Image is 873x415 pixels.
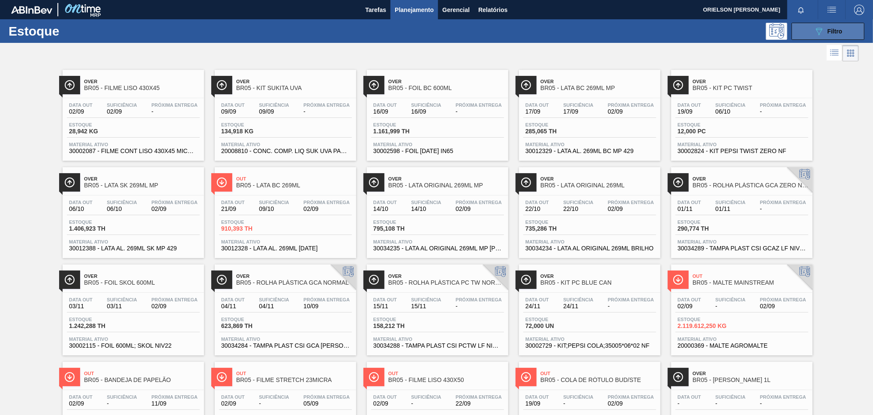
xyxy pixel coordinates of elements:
span: Data out [69,102,93,108]
span: Gerencial [442,5,470,15]
span: 910,393 TH [221,226,281,232]
span: Próxima Entrega [456,394,502,400]
span: BR05 - FILME LISO 430X45 [84,85,200,91]
span: 24/11 [563,303,593,310]
span: Over [388,79,504,84]
span: Over [84,176,200,181]
span: 134,918 KG [221,128,281,135]
span: BR05 - KIT PC TWIST [693,85,808,91]
span: BR05 - KIT PC BLUE CAN [540,280,656,286]
span: Suficiência [563,102,593,108]
span: Suficiência [715,394,745,400]
span: 22/10 [563,206,593,212]
span: Suficiência [563,297,593,302]
span: BR05 - FOIL SKOL 600ML [84,280,200,286]
span: - [259,400,289,407]
span: 02/09 [69,400,93,407]
a: ÍconeOverBR05 - LATA ORIGINAL 269ML MPData out14/10Suficiência14/10Próxima Entrega02/09Estoque795... [360,161,513,258]
span: Próxima Entrega [303,297,350,302]
span: 19/09 [525,400,549,407]
a: ÍconeOverBR05 - ROLHA PLÁSTICA PC TW NORMALData out15/11Suficiência15/11Próxima Entrega-Estoque15... [360,258,513,355]
a: ÍconeOverBR05 - FOIL SKOL 600MLData out03/11Suficiência03/11Próxima Entrega02/09Estoque1.242,288 ... [56,258,208,355]
span: 02/09 [69,108,93,115]
span: Estoque [678,122,738,127]
span: - [608,303,654,310]
img: Ícone [216,80,227,90]
span: Próxima Entrega [608,200,654,205]
span: Próxima Entrega [760,200,806,205]
span: Out [388,371,504,376]
span: Data out [678,200,701,205]
span: Over [84,274,200,279]
span: 02/09 [303,206,350,212]
span: 1.161,999 TH [373,128,433,135]
div: Visão em Cards [843,45,859,61]
span: Suficiência [715,297,745,302]
span: Suficiência [259,297,289,302]
span: 03/11 [107,303,137,310]
span: - [456,108,502,115]
span: Out [693,274,808,279]
span: 02/09 [107,108,137,115]
span: BR05 - COLA DE RÓTULO BUD/STE [540,377,656,383]
button: Filtro [792,23,864,40]
img: Ícone [216,372,227,382]
img: Ícone [521,177,531,188]
span: 30034234 - LATA AL ORIGINAL 269ML BRILHO [525,245,654,252]
span: 30034289 - TAMPA PLAST CSI GCAZ LF NIV24 [678,245,806,252]
span: BR05 - LATA ORIGINAL 269ML [540,182,656,189]
span: 02/09 [608,108,654,115]
span: - [678,400,701,407]
span: - [715,400,745,407]
span: 623,869 TH [221,323,281,329]
span: Material ativo [373,239,502,244]
span: Próxima Entrega [151,200,198,205]
span: - [760,108,806,115]
a: ÍconeOverBR05 - KIT PC BLUE CANData out24/11Suficiência24/11Próxima Entrega-Estoque72,000 UNMater... [513,258,665,355]
span: Out [84,371,200,376]
img: Ícone [521,372,531,382]
span: Estoque [69,317,129,322]
span: Próxima Entrega [760,394,806,400]
span: - [715,303,745,310]
span: 09/09 [259,108,289,115]
span: 30002824 - KIT PEPSI TWIST ZERO NF [678,148,806,154]
a: ÍconeOverBR05 - LATA ORIGINAL 269MLData out22/10Suficiência22/10Próxima Entrega02/09Estoque735,28... [513,161,665,258]
span: Próxima Entrega [456,102,502,108]
img: Logout [854,5,864,15]
span: - [411,400,441,407]
span: Próxima Entrega [608,297,654,302]
span: BR05 - GARRAFA ÂMBAR 1L [693,377,808,383]
span: Over [236,274,352,279]
img: Ícone [369,177,379,188]
img: Ícone [673,177,684,188]
span: Data out [525,102,549,108]
span: 09/10 [259,206,289,212]
span: Estoque [221,122,281,127]
span: Suficiência [411,102,441,108]
span: Over [388,176,504,181]
span: 30002115 - FOIL 600ML; SKOL NIV22 [69,343,198,349]
a: ÍconeOutBR05 - MALTE MAINSTREAMData out02/09Suficiência-Próxima Entrega02/09Estoque2.119.612,250 ... [665,258,817,355]
a: ÍconeOverBR05 - LATA BC 269ML MPData out17/09Suficiência17/09Próxima Entrega02/09Estoque285,065 T... [513,63,665,161]
span: Suficiência [715,102,745,108]
span: 14/10 [411,206,441,212]
span: Out [236,176,352,181]
span: Suficiência [107,102,137,108]
span: - [760,400,806,407]
span: Suficiência [715,200,745,205]
button: Notificações [787,4,815,16]
span: Estoque [69,122,129,127]
span: Data out [525,394,549,400]
span: 30012388 - LATA AL. 269ML SK MP 429 [69,245,198,252]
span: Estoque [525,317,585,322]
span: Over [693,176,808,181]
span: 04/11 [221,303,245,310]
span: Over [540,274,656,279]
span: Próxima Entrega [151,297,198,302]
span: BR05 - LATA ORIGINAL 269ML MP [388,182,504,189]
span: Data out [221,200,245,205]
span: 17/09 [563,108,593,115]
img: Ícone [369,274,379,285]
span: 16/09 [373,108,397,115]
